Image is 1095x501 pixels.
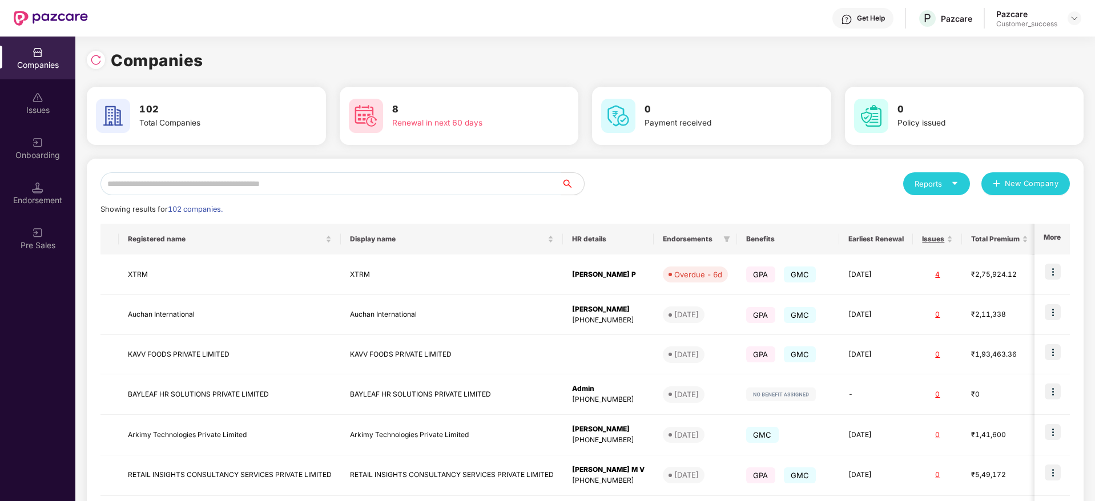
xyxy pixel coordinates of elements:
td: Auchan International [341,295,563,336]
div: [DATE] [674,349,699,360]
h3: 0 [645,102,788,117]
img: svg+xml;base64,PHN2ZyB4bWxucz0iaHR0cDovL3d3dy53My5vcmcvMjAwMC9zdmciIHdpZHRoPSI2MCIgaGVpZ2h0PSI2MC... [349,99,383,133]
button: search [561,172,585,195]
img: svg+xml;base64,PHN2ZyB3aWR0aD0iMjAiIGhlaWdodD0iMjAiIHZpZXdCb3g9IjAgMCAyMCAyMCIgZmlsbD0ibm9uZSIgeG... [32,227,43,239]
td: BAYLEAF HR SOLUTIONS PRIVATE LIMITED [119,374,341,415]
th: More [1034,224,1070,254]
th: HR details [563,224,654,254]
span: GMC [746,427,779,443]
span: Endorsements [663,235,719,244]
span: 102 companies. [168,205,223,213]
span: Total Premium [971,235,1020,244]
div: [PHONE_NUMBER] [572,315,645,326]
img: svg+xml;base64,PHN2ZyB3aWR0aD0iMTQuNSIgaGVpZ2h0PSIxNC41IiB2aWV3Qm94PSIwIDAgMTYgMTYiIGZpbGw9Im5vbm... [32,182,43,193]
td: - [839,374,913,415]
span: Issues [922,235,944,244]
div: [PHONE_NUMBER] [572,475,645,486]
span: GPA [746,307,775,323]
span: GPA [746,346,775,362]
span: GPA [746,467,775,483]
div: [PERSON_NAME] [572,304,645,315]
div: [DATE] [674,389,699,400]
div: ₹1,41,600 [971,430,1028,441]
img: icon [1045,264,1061,280]
div: Customer_success [996,19,1057,29]
div: [PHONE_NUMBER] [572,435,645,446]
img: svg+xml;base64,PHN2ZyBpZD0iSGVscC0zMngzMiIgeG1sbnM9Imh0dHA6Ly93d3cudzMub3JnLzIwMDAvc3ZnIiB3aWR0aD... [841,14,852,25]
span: caret-down [951,180,959,187]
th: Registered name [119,224,341,254]
div: [PERSON_NAME] [572,424,645,435]
div: Overdue - 6d [674,269,722,280]
td: KAVV FOODS PRIVATE LIMITED [119,335,341,374]
span: P [924,11,931,25]
img: svg+xml;base64,PHN2ZyBpZD0iRHJvcGRvd24tMzJ4MzIiIHhtbG5zPSJodHRwOi8vd3d3LnczLm9yZy8yMDAwL3N2ZyIgd2... [1070,14,1079,23]
td: XTRM [119,254,341,295]
h3: 102 [139,102,283,117]
span: GMC [784,346,816,362]
span: GMC [784,266,816,282]
div: ₹1,93,463.36 [971,349,1028,360]
td: XTRM [341,254,563,295]
span: Showing results for [100,205,223,213]
h1: Companies [111,48,203,73]
img: icon [1045,464,1061,480]
div: [PHONE_NUMBER] [572,394,645,405]
span: plus [993,180,1000,189]
td: BAYLEAF HR SOLUTIONS PRIVATE LIMITED [341,374,563,415]
div: Admin [572,383,645,394]
img: icon [1045,424,1061,440]
img: New Pazcare Logo [14,11,88,26]
div: Pazcare [996,9,1057,19]
img: icon [1045,383,1061,399]
span: GPA [746,266,775,282]
div: 0 [922,470,953,480]
td: Arkimy Technologies Private Limited [119,415,341,455]
td: [DATE] [839,455,913,496]
td: KAVV FOODS PRIVATE LIMITED [341,335,563,374]
span: Registered name [128,235,323,244]
img: svg+xml;base64,PHN2ZyB4bWxucz0iaHR0cDovL3d3dy53My5vcmcvMjAwMC9zdmciIHdpZHRoPSI2MCIgaGVpZ2h0PSI2MC... [601,99,635,133]
div: 0 [922,309,953,320]
th: Benefits [737,224,839,254]
div: ₹0 [971,389,1028,400]
h3: 8 [392,102,536,117]
td: [DATE] [839,335,913,374]
th: Display name [341,224,563,254]
img: svg+xml;base64,PHN2ZyB4bWxucz0iaHR0cDovL3d3dy53My5vcmcvMjAwMC9zdmciIHdpZHRoPSI2MCIgaGVpZ2h0PSI2MC... [96,99,130,133]
td: RETAIL INSIGHTS CONSULTANCY SERVICES PRIVATE LIMITED [119,455,341,496]
img: svg+xml;base64,PHN2ZyBpZD0iUmVsb2FkLTMyeDMyIiB4bWxucz0iaHR0cDovL3d3dy53My5vcmcvMjAwMC9zdmciIHdpZH... [90,54,102,66]
td: Auchan International [119,295,341,336]
td: [DATE] [839,415,913,455]
img: svg+xml;base64,PHN2ZyB4bWxucz0iaHR0cDovL3d3dy53My5vcmcvMjAwMC9zdmciIHdpZHRoPSIxMjIiIGhlaWdodD0iMj... [746,387,816,401]
div: 4 [922,269,953,280]
td: [DATE] [839,295,913,336]
span: New Company [1005,178,1059,189]
div: [DATE] [674,469,699,480]
span: Display name [350,235,545,244]
img: icon [1045,304,1061,320]
img: icon [1045,344,1061,360]
div: Reports [915,178,959,189]
td: RETAIL INSIGHTS CONSULTANCY SERVICES PRIVATE LIMITED [341,455,563,496]
div: Get Help [857,14,885,23]
div: ₹5,49,172 [971,470,1028,480]
div: Renewal in next 60 days [392,117,536,130]
th: Earliest Renewal [839,224,913,254]
div: Payment received [645,117,788,130]
div: 0 [922,389,953,400]
span: search [561,179,584,188]
div: [DATE] [674,429,699,441]
div: ₹2,11,338 [971,309,1028,320]
div: [DATE] [674,309,699,320]
div: ₹2,75,924.12 [971,269,1028,280]
h3: 0 [897,102,1041,117]
img: svg+xml;base64,PHN2ZyB4bWxucz0iaHR0cDovL3d3dy53My5vcmcvMjAwMC9zdmciIHdpZHRoPSI2MCIgaGVpZ2h0PSI2MC... [854,99,888,133]
span: filter [721,232,732,246]
span: GMC [784,307,816,323]
th: Issues [913,224,962,254]
th: Total Premium [962,224,1037,254]
div: [PERSON_NAME] P [572,269,645,280]
img: svg+xml;base64,PHN2ZyBpZD0iQ29tcGFuaWVzIiB4bWxucz0iaHR0cDovL3d3dy53My5vcmcvMjAwMC9zdmciIHdpZHRoPS... [32,47,43,58]
img: svg+xml;base64,PHN2ZyB3aWR0aD0iMjAiIGhlaWdodD0iMjAiIHZpZXdCb3g9IjAgMCAyMCAyMCIgZmlsbD0ibm9uZSIgeG... [32,137,43,148]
